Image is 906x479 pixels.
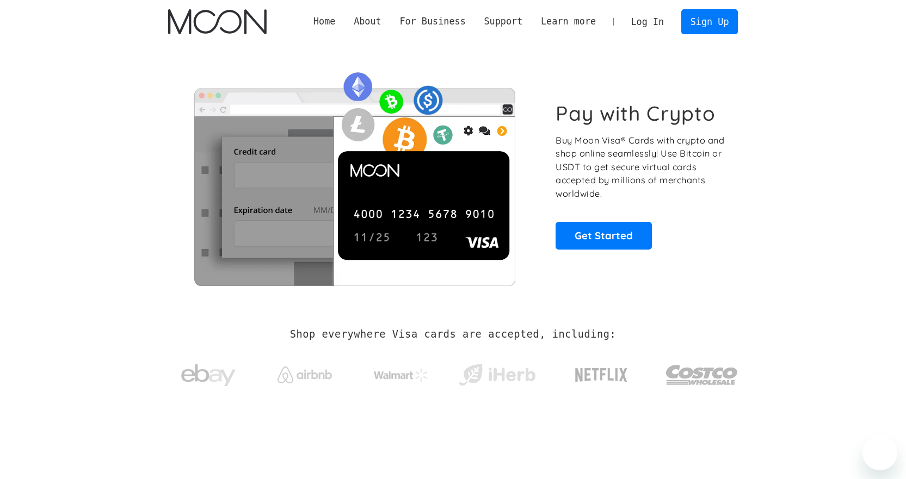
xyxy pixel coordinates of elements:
img: Costco [665,354,738,395]
a: Log In [622,10,673,34]
a: Home [304,15,344,28]
h1: Pay with Crypto [556,101,716,126]
div: For Business [399,15,465,28]
div: Learn more [541,15,596,28]
a: Walmart [360,358,441,387]
a: home [168,9,267,34]
a: Netflix [553,351,650,394]
a: Airbnb [264,356,345,389]
img: Walmart [374,369,428,382]
img: Moon Cards let you spend your crypto anywhere Visa is accepted. [168,65,541,285]
a: ebay [168,347,249,398]
a: iHerb [457,350,538,395]
a: Sign Up [681,9,738,34]
img: Moon Logo [168,9,267,34]
div: About [354,15,381,28]
div: Support [484,15,522,28]
img: Airbnb [278,366,332,383]
div: About [344,15,390,28]
a: Get Started [556,222,652,249]
img: iHerb [457,361,538,389]
iframe: Button to launch messaging window [862,436,897,470]
div: Support [475,15,532,28]
div: Learn more [532,15,605,28]
a: Costco [665,344,738,401]
p: Buy Moon Visa® Cards with crypto and shop online seamlessly! Use Bitcoin or USDT to get secure vi... [556,134,726,201]
img: Netflix [574,362,628,389]
div: For Business [391,15,475,28]
h2: Shop everywhere Visa cards are accepted, including: [290,328,616,340]
img: ebay [181,358,236,393]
